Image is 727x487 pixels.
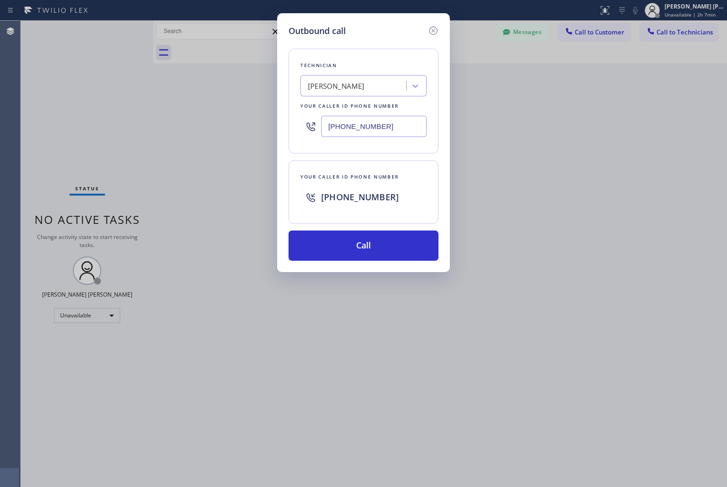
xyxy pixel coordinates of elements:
div: Your caller id phone number [300,172,427,182]
div: Your caller id phone number [300,101,427,111]
input: (123) 456-7890 [321,116,427,137]
div: Technician [300,60,427,70]
span: [PHONE_NUMBER] [321,191,399,203]
h5: Outbound call [289,25,346,37]
button: Call [289,231,438,261]
div: [PERSON_NAME] [308,81,365,92]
